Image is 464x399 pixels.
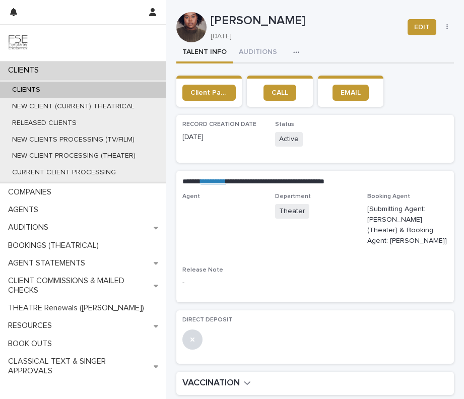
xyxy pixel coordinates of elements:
[4,339,60,349] p: BOOK OUTS
[341,89,361,96] span: EMAIL
[367,204,448,246] p: [Submitting Agent: [PERSON_NAME] (Theater) & Booking Agent: [PERSON_NAME]]
[4,102,143,111] p: NEW CLIENT (CURRENT) THEATRICAL
[4,119,85,127] p: RELEASED CLIENTS
[275,193,311,199] span: Department
[4,168,124,177] p: CURRENT CLIENT PROCESSING
[4,303,152,313] p: THEATRE Renewals ([PERSON_NAME])
[182,121,256,127] span: RECORD CREATION DATE
[211,32,395,41] p: [DATE]
[408,19,436,35] button: EDIT
[8,33,28,53] img: 9JgRvJ3ETPGCJDhvPVA5
[275,204,309,219] span: Theater
[4,223,56,232] p: AUDITIONS
[4,65,47,75] p: CLIENTS
[182,85,236,101] a: Client Paperwork Link
[4,276,154,295] p: CLIENT COMMISSIONS & MAILED CHECKS
[4,258,93,268] p: AGENT STATEMENTS
[414,22,430,32] span: EDIT
[182,378,240,389] h2: VACCINATION
[4,357,154,376] p: CLASSICAL TEXT & SINGER APPROVALS
[176,42,233,63] button: TALENT INFO
[4,205,46,215] p: AGENTS
[190,89,228,96] span: Client Paperwork Link
[211,14,400,28] p: [PERSON_NAME]
[182,317,232,323] span: DIRECT DEPOSIT
[182,267,223,273] span: Release Note
[4,321,60,330] p: RESOURCES
[272,89,288,96] span: CALL
[182,278,263,288] p: -
[275,121,294,127] span: Status
[4,187,59,197] p: COMPANIES
[333,85,369,101] a: EMAIL
[367,193,410,199] span: Booking Agent
[275,132,303,147] span: Active
[4,86,48,94] p: CLIENTS
[182,378,251,389] button: VACCINATION
[4,136,143,144] p: NEW CLIENTS PROCESSING (TV/FILM)
[4,241,107,250] p: BOOKINGS (THEATRICAL)
[233,42,283,63] button: AUDITIONS
[182,193,200,199] span: Agent
[263,85,296,101] a: CALL
[4,152,144,160] p: NEW CLIENT PROCESSING (THEATER)
[182,132,263,143] p: [DATE]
